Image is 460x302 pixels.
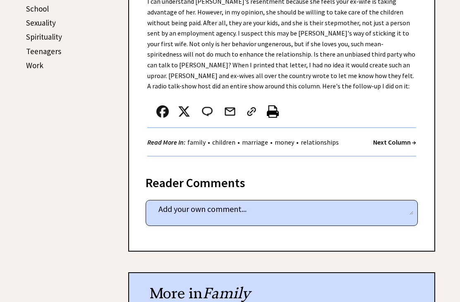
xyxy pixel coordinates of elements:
[210,138,237,146] a: children
[146,174,418,187] div: Reader Comments
[245,105,258,118] img: link_02.png
[26,60,43,70] a: Work
[147,137,341,147] div: • • • •
[26,4,49,14] a: School
[178,105,190,118] img: x_small.png
[240,138,270,146] a: marriage
[200,105,214,118] img: message_round%202.png
[26,46,61,56] a: Teenagers
[26,32,62,42] a: Spirituality
[185,138,208,146] a: family
[267,105,279,118] img: printer%20icon.png
[224,105,236,118] img: mail.png
[156,105,169,118] img: facebook.png
[299,138,341,146] a: relationships
[147,138,185,146] strong: Read More In:
[273,138,296,146] a: money
[26,18,56,28] a: Sexuality
[373,138,416,146] a: Next Column →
